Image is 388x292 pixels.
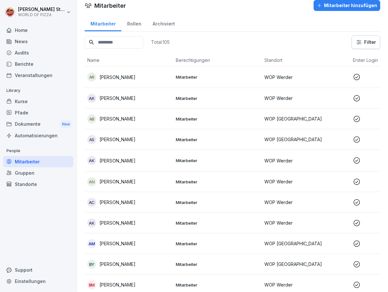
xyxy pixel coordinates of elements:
[85,15,121,31] a: Mitarbeiter
[317,2,377,9] div: Mitarbeiter hinzufügen
[87,198,96,207] div: AC
[264,219,348,226] p: WOP Werder
[87,156,96,165] div: AK
[3,24,73,36] a: Home
[264,74,348,81] p: WOP Werder
[264,178,348,185] p: WOP Werder
[264,240,348,247] p: WOP [GEOGRAPHIC_DATA]
[264,261,348,268] p: WOP [GEOGRAPHIC_DATA]
[61,121,71,128] div: New
[3,167,73,179] a: Gruppen
[176,137,259,142] p: Mitarbeiter
[3,47,73,58] a: Audits
[356,39,376,45] div: Filter
[3,70,73,81] a: Veranstaltungen
[87,94,96,103] div: AK
[262,54,350,66] th: Standort
[85,54,173,66] th: Name
[264,157,348,164] p: WOP Werder
[3,130,73,141] a: Automatisierungen
[99,74,136,81] p: [PERSON_NAME]
[99,136,136,143] p: [PERSON_NAME]
[176,282,259,288] p: Mitarbeiter
[99,240,136,247] p: [PERSON_NAME]
[99,115,136,122] p: [PERSON_NAME]
[87,135,96,144] div: AS
[176,261,259,267] p: Mitarbeiter
[99,261,136,268] p: [PERSON_NAME]
[176,95,259,101] p: Mitarbeiter
[3,96,73,107] a: Kurse
[99,219,136,226] p: [PERSON_NAME]
[87,73,96,82] div: AR
[87,280,96,289] div: BM
[18,7,65,12] p: [PERSON_NAME] Sturch
[99,281,136,288] p: [PERSON_NAME]
[264,115,348,122] p: WOP [GEOGRAPHIC_DATA]
[94,1,126,10] h1: Mitarbeiter
[176,220,259,226] p: Mitarbeiter
[87,114,96,123] div: AB
[3,146,73,156] p: People
[264,199,348,206] p: WOP Werder
[99,95,136,102] p: [PERSON_NAME]
[3,85,73,96] p: Library
[87,219,96,228] div: AK
[173,54,262,66] th: Berechtigungen
[176,241,259,247] p: Mitarbeiter
[3,276,73,287] a: Einstellungen
[176,158,259,163] p: Mitarbeiter
[3,118,73,130] div: Dokumente
[176,179,259,185] p: Mitarbeiter
[87,239,96,248] div: AM
[3,179,73,190] a: Standorte
[264,281,348,288] p: WOP Werder
[3,264,73,276] div: Support
[121,15,147,31] a: Rollen
[352,36,380,49] button: Filter
[264,95,348,102] p: WOP Werder
[264,136,348,143] p: WOP [GEOGRAPHIC_DATA]
[176,200,259,205] p: Mitarbeiter
[3,118,73,130] a: DokumenteNew
[87,177,96,186] div: AN
[3,156,73,167] a: Mitarbeiter
[3,107,73,118] a: Pfade
[99,157,136,164] p: [PERSON_NAME]
[3,36,73,47] a: News
[147,15,180,31] a: Archiviert
[176,116,259,122] p: Mitarbeiter
[18,13,65,17] p: WORLD OF PIZZA
[3,58,73,70] a: Berichte
[99,178,136,185] p: [PERSON_NAME]
[99,199,136,206] p: [PERSON_NAME]
[151,39,170,45] p: Total: 105
[176,74,259,80] p: Mitarbeiter
[87,260,96,269] div: BY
